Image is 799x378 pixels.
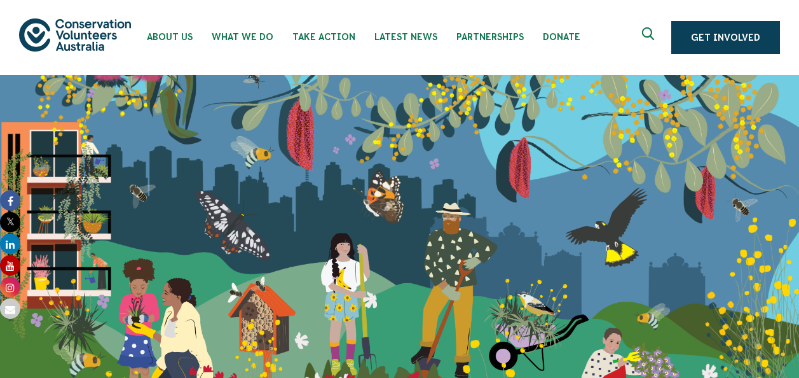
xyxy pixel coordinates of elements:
[543,32,580,42] span: Donate
[671,21,780,54] a: Get Involved
[642,27,658,48] span: Expand search box
[19,18,131,51] img: logo.svg
[147,32,193,42] span: About Us
[212,32,273,42] span: What We Do
[374,32,437,42] span: Latest News
[292,32,355,42] span: Take Action
[634,22,665,53] button: Expand search box Close search box
[456,32,524,42] span: Partnerships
